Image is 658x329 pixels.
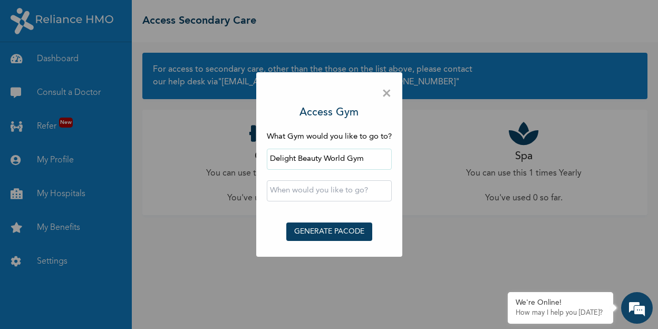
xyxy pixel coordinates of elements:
textarea: Type your message and hit 'Enter' [5,238,201,275]
span: What Gym would you like to go to? [267,133,392,141]
span: We're online! [61,108,146,214]
div: Chat with us now [55,59,177,73]
img: d_794563401_company_1708531726252_794563401 [20,53,43,79]
div: Minimize live chat window [173,5,198,31]
div: We're Online! [516,298,605,307]
p: How may I help you today? [516,309,605,317]
h3: Access Gym [299,105,359,121]
span: Conversation [5,293,103,301]
button: GENERATE PACODE [286,222,372,241]
input: When would you like to go? [267,180,392,201]
span: × [382,83,392,105]
div: FAQs [103,275,201,307]
input: Search by name or address [267,149,392,170]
